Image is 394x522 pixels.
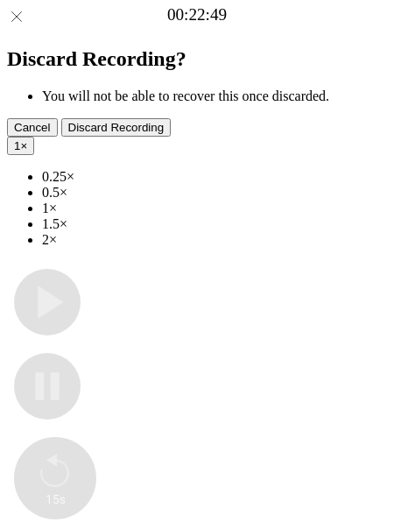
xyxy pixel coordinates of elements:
[42,232,387,248] li: 2×
[61,118,172,137] button: Discard Recording
[14,139,20,152] span: 1
[7,47,387,71] h2: Discard Recording?
[42,216,387,232] li: 1.5×
[42,185,387,201] li: 0.5×
[7,118,58,137] button: Cancel
[42,88,387,104] li: You will not be able to recover this once discarded.
[42,169,387,185] li: 0.25×
[167,5,227,25] a: 00:22:49
[42,201,387,216] li: 1×
[7,137,34,155] button: 1×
